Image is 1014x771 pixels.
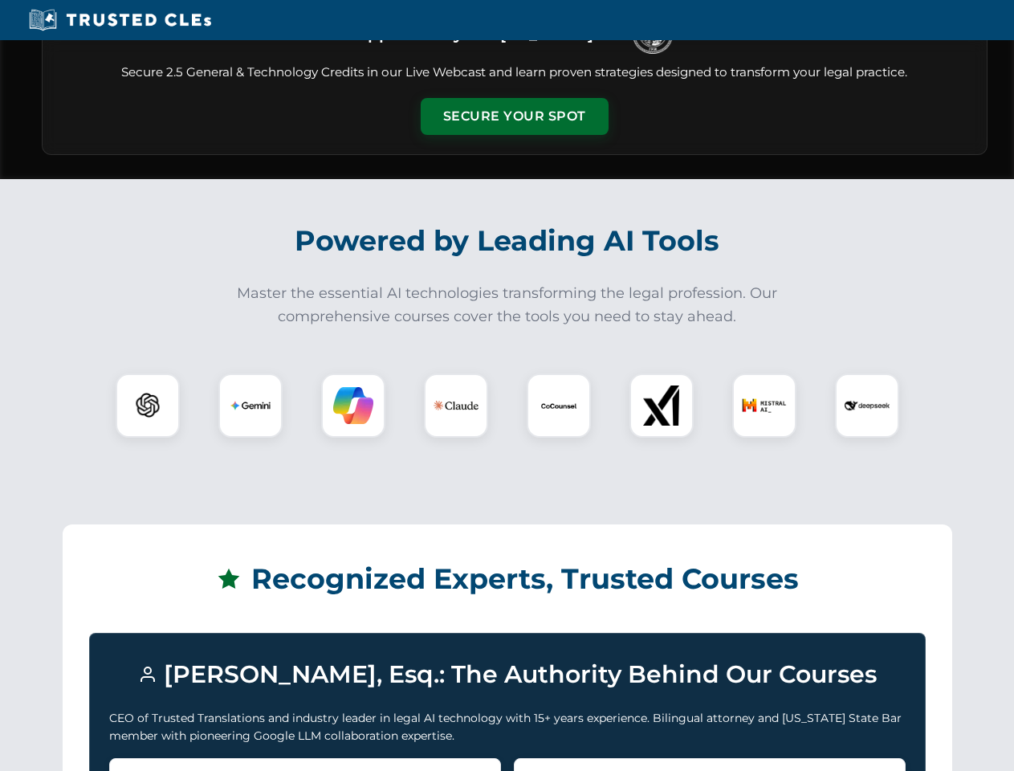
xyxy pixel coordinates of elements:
[109,653,906,696] h3: [PERSON_NAME], Esq.: The Authority Behind Our Courses
[62,63,967,82] p: Secure 2.5 General & Technology Credits in our Live Webcast and learn proven strategies designed ...
[321,373,385,438] div: Copilot
[527,373,591,438] div: CoCounsel
[641,385,682,426] img: xAI Logo
[629,373,694,438] div: xAI
[89,551,926,607] h2: Recognized Experts, Trusted Courses
[116,373,180,438] div: ChatGPT
[421,98,609,135] button: Secure Your Spot
[742,383,787,428] img: Mistral AI Logo
[124,382,171,429] img: ChatGPT Logo
[218,373,283,438] div: Gemini
[109,709,906,745] p: CEO of Trusted Translations and industry leader in legal AI technology with 15+ years experience....
[539,385,579,426] img: CoCounsel Logo
[63,213,952,269] h2: Powered by Leading AI Tools
[434,383,478,428] img: Claude Logo
[24,8,216,32] img: Trusted CLEs
[845,383,890,428] img: DeepSeek Logo
[732,373,796,438] div: Mistral AI
[226,282,788,328] p: Master the essential AI technologies transforming the legal profession. Our comprehensive courses...
[333,385,373,426] img: Copilot Logo
[230,385,271,426] img: Gemini Logo
[835,373,899,438] div: DeepSeek
[424,373,488,438] div: Claude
